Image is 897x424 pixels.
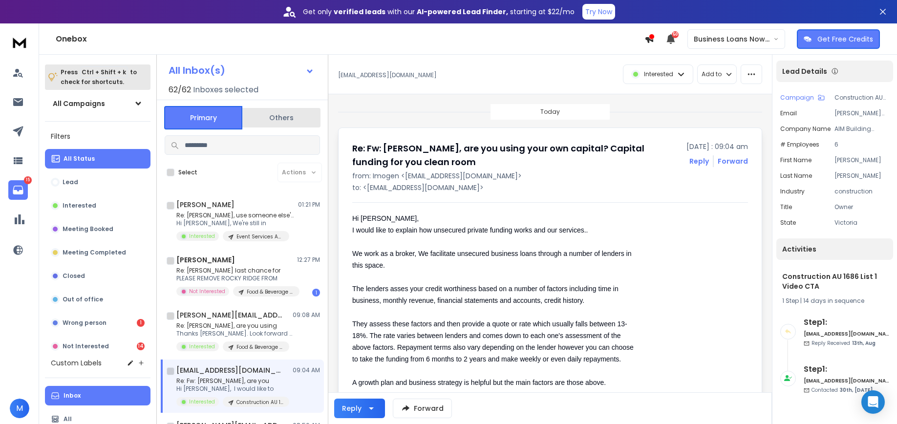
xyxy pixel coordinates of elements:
[834,219,889,227] p: Victoria
[780,172,812,180] p: Last Name
[236,343,283,351] p: Food & Beverage AU 409 List 1 Video CTA
[782,297,887,305] div: |
[780,109,797,117] p: Email
[137,342,145,350] div: 14
[834,188,889,195] p: construction
[64,415,72,423] p: All
[702,70,722,78] p: Add to
[137,319,145,327] div: 1
[334,7,385,17] strong: verified leads
[247,288,294,296] p: Food & Beverage AU 409 List 1 Video CTA
[352,250,633,269] span: We work as a broker, We facilitate unsecured business loans through a number of lenders in this s...
[834,109,889,117] p: [PERSON_NAME][EMAIL_ADDRESS][DOMAIN_NAME]
[63,249,126,256] p: Meeting Completed
[776,238,893,260] div: Activities
[178,169,197,176] label: Select
[352,214,419,222] span: Hi [PERSON_NAME],
[393,399,452,418] button: Forward
[780,156,812,164] p: First Name
[297,256,320,264] p: 12:27 PM
[45,313,150,333] button: Wrong person1
[861,390,885,414] div: Open Intercom Messenger
[782,297,799,305] span: 1 Step
[236,233,283,240] p: Event Services AU 812 List 1 Video CTA
[780,94,814,102] p: Campaign
[63,342,109,350] p: Not Interested
[852,339,876,347] span: 13th, Aug
[176,322,294,330] p: Re: [PERSON_NAME], are you using
[176,219,294,227] p: Hi [PERSON_NAME], We're still in
[804,377,889,384] h6: [EMAIL_ADDRESS][DOMAIN_NAME]
[804,330,889,338] h6: [EMAIL_ADDRESS][DOMAIN_NAME]
[176,275,294,282] p: PLEASE REMOVE ROCKY RIDGE FROM
[686,142,748,151] p: [DATE] : 09:04 am
[352,285,620,304] span: The lenders asses your credit worthiness based on a number of factors including time in business,...
[334,399,385,418] button: Reply
[176,365,284,375] h1: [EMAIL_ADDRESS][DOMAIN_NAME]
[694,34,773,44] p: Business Loans Now ([PERSON_NAME])
[45,129,150,143] h3: Filters
[782,272,887,291] h1: Construction AU 1686 List 1 Video CTA
[338,71,437,79] p: [EMAIL_ADDRESS][DOMAIN_NAME]
[812,386,873,394] p: Contacted
[53,99,105,108] h1: All Campaigns
[293,311,320,319] p: 09:08 AM
[176,212,294,219] p: Re: [PERSON_NAME], use someone else's
[834,203,889,211] p: Owner
[780,94,825,102] button: Campaign
[352,183,748,192] p: to: <[EMAIL_ADDRESS][DOMAIN_NAME]>
[718,156,748,166] div: Forward
[352,171,748,181] p: from: Imogen <[EMAIL_ADDRESS][DOMAIN_NAME]>
[782,66,827,76] p: Lead Details
[834,156,889,164] p: [PERSON_NAME]
[176,377,289,385] p: Re: Fw: [PERSON_NAME], are you
[10,33,29,51] img: logo
[236,399,283,406] p: Construction AU 1686 List 1 Video CTA
[63,202,96,210] p: Interested
[80,66,128,78] span: Ctrl + Shift + k
[63,296,103,303] p: Out of office
[644,70,673,78] p: Interested
[176,330,294,338] p: Thanks [PERSON_NAME]. Look forward to hearing
[672,31,679,38] span: 50
[417,7,508,17] strong: AI-powered Lead Finder,
[189,343,215,350] p: Interested
[780,125,831,133] p: Company Name
[45,219,150,239] button: Meeting Booked
[817,34,873,44] p: Get Free Credits
[63,225,113,233] p: Meeting Booked
[803,297,864,305] span: 14 days in sequence
[834,172,889,180] p: [PERSON_NAME]
[540,108,560,116] p: Today
[840,386,873,394] span: 30th, [DATE]
[352,142,681,169] h1: Re: Fw: [PERSON_NAME], are you using your own capital? Capital funding for you clean room
[780,188,805,195] p: Industry
[169,65,225,75] h1: All Inbox(s)
[10,399,29,418] button: M
[176,255,235,265] h1: [PERSON_NAME]
[169,84,191,96] span: 62 / 62
[189,398,215,405] p: Interested
[64,155,95,163] p: All Status
[352,320,636,363] span: They assess these factors and then provide a quote or rate which usually falls between 13-18%. Th...
[780,219,796,227] p: State
[193,84,258,96] h3: Inboxes selected
[176,200,235,210] h1: [PERSON_NAME]
[797,29,880,49] button: Get Free Credits
[45,243,150,262] button: Meeting Completed
[51,358,102,368] h3: Custom Labels
[352,226,588,234] span: I would like to explain how unsecured private funding works and our services..
[45,386,150,405] button: Inbox
[293,366,320,374] p: 09:04 AM
[64,392,81,400] p: Inbox
[24,176,32,184] p: 15
[804,317,889,328] h6: Step 1 :
[780,203,792,211] p: Title
[352,379,606,386] span: A growth plan and business strategy is helpful but the main factors are those above.
[242,107,320,128] button: Others
[689,156,709,166] button: Reply
[303,7,575,17] p: Get only with our starting at $22/mo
